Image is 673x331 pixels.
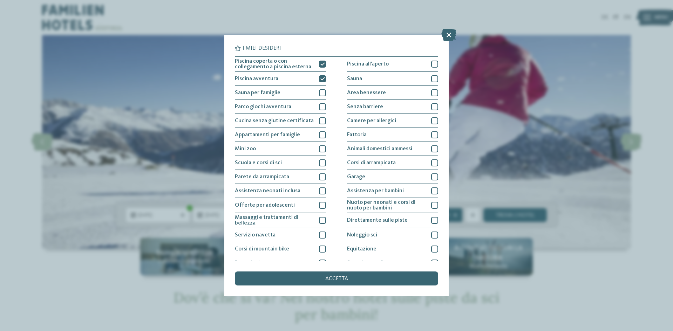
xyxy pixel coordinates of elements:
[235,160,282,166] span: Scuola e corsi di sci
[347,160,396,166] span: Corsi di arrampicata
[347,200,426,211] span: Nuoto per neonati e corsi di nuoto per bambini
[347,61,389,67] span: Piscina all'aperto
[347,76,362,82] span: Sauna
[347,188,404,194] span: Assistenza per bambini
[347,246,376,252] span: Equitazione
[325,276,348,282] span: accetta
[235,76,278,82] span: Piscina avventura
[347,260,383,266] span: Sport invernali
[243,46,281,51] span: I miei desideri
[347,174,365,180] span: Garage
[347,90,386,96] span: Area benessere
[347,118,396,124] span: Camere per allergici
[235,58,314,70] span: Piscina coperta o con collegamento a piscina esterna
[235,215,314,226] span: Massaggi e trattamenti di bellezza
[235,90,280,96] span: Sauna per famiglie
[347,132,367,138] span: Fattoria
[235,174,289,180] span: Parete da arrampicata
[235,132,300,138] span: Appartamenti per famiglie
[235,232,276,238] span: Servizio navetta
[347,104,383,110] span: Senza barriere
[235,202,295,208] span: Offerte per adolescenti
[235,118,314,124] span: Cucina senza glutine certificata
[235,146,256,152] span: Mini zoo
[347,146,412,152] span: Animali domestici ammessi
[347,232,377,238] span: Noleggio sci
[235,260,260,266] span: Escursioni
[235,188,300,194] span: Assistenza neonati inclusa
[235,246,289,252] span: Corsi di mountain bike
[235,104,291,110] span: Parco giochi avventura
[347,218,408,223] span: Direttamente sulle piste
